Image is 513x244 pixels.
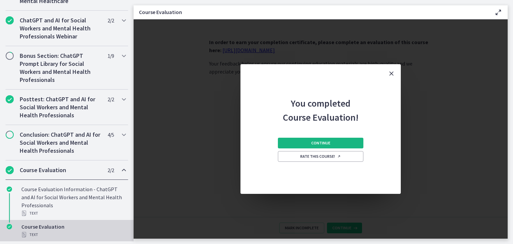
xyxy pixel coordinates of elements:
[6,166,14,174] i: Completed
[278,138,363,148] button: Continue
[21,231,126,239] div: Text
[20,52,101,84] h2: Bonus Section: ChatGPT Prompt Library for Social Workers and Mental Health Professionals
[300,154,341,159] span: Rate this course!
[6,16,14,24] i: Completed
[311,140,330,146] span: Continue
[20,131,101,155] h2: Conclusion: ChatGPT and AI for Social Workers and Mental Health Professionals
[6,95,14,103] i: Completed
[20,16,101,40] h2: ChatGPT and AI for Social Workers and Mental Health Professionals Webinar
[108,131,114,139] span: 4 / 5
[7,187,12,192] i: Completed
[278,151,363,162] a: Rate this course! Opens in a new window
[21,185,126,217] div: Course Evaluation Information - ChatGPT and AI for Social Workers and Mental Health Professionals
[108,166,114,174] span: 2 / 2
[21,223,126,239] div: Course Evaluation
[277,83,365,124] h2: You completed Course Evaluation!
[20,95,101,119] h2: Posttest: ChatGPT and AI for Social Workers and Mental Health Professionals
[382,64,401,83] button: Close
[7,224,12,229] i: Completed
[139,8,484,16] h3: Course Evaluation
[108,95,114,103] span: 2 / 2
[108,52,114,60] span: 1 / 9
[337,154,341,158] i: Opens in a new window
[21,209,126,217] div: Text
[108,16,114,24] span: 2 / 2
[20,166,101,174] h2: Course Evaluation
